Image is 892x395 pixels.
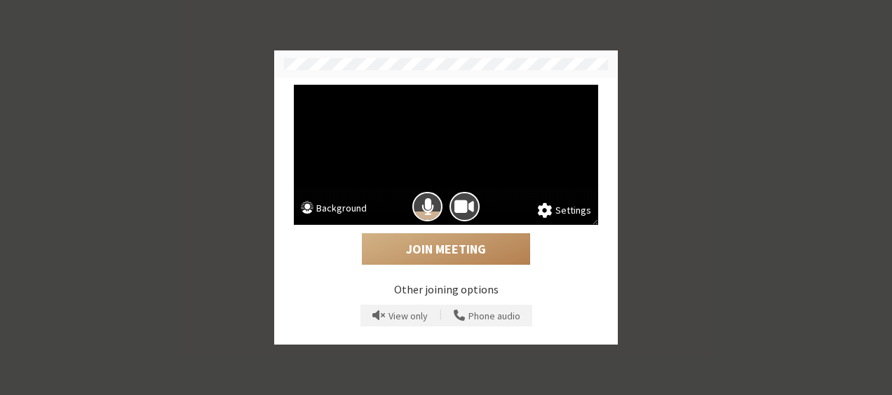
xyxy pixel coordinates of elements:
[362,233,530,265] button: Join Meeting
[440,307,442,325] span: |
[388,311,428,321] span: View only
[294,281,598,298] p: Other joining options
[449,305,525,327] button: Use your phone for mic and speaker while you view the meeting on this device.
[412,192,442,222] button: Mic is on
[301,201,367,219] button: Background
[367,305,433,327] button: Prevent echo when there is already an active mic and speaker in the room.
[468,311,520,321] span: Phone audio
[450,192,480,222] button: Camera is on
[537,203,591,219] button: Settings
